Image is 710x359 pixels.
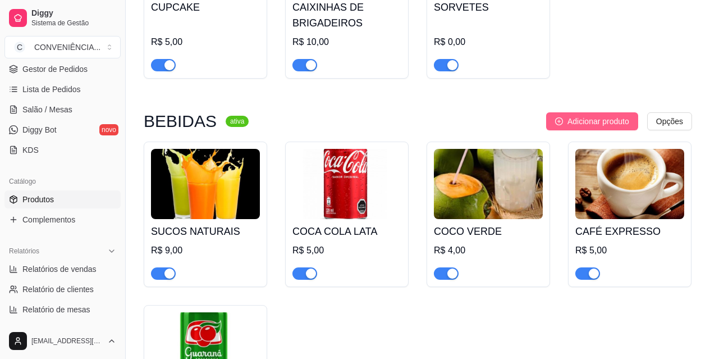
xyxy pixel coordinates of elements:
[14,42,25,53] span: C
[434,224,543,239] h4: COCO VERDE
[575,244,684,257] div: R$ 5,00
[4,141,121,159] a: KDS
[4,80,121,98] a: Lista de Pedidos
[22,214,75,225] span: Complementos
[4,211,121,229] a: Complementos
[151,244,260,257] div: R$ 9,00
[434,35,543,49] div: R$ 0,00
[4,101,121,119] a: Salão / Mesas
[4,121,121,139] a: Diggy Botnovo
[31,19,116,28] span: Sistema de Gestão
[292,224,401,239] h4: COCA COLA LATA
[31,8,116,19] span: Diggy
[31,337,103,346] span: [EMAIL_ADDRESS][DOMAIN_NAME]
[546,112,638,130] button: Adicionar produto
[151,224,260,239] h4: SUCOS NATURAIS
[4,321,121,339] a: Relatório de fidelidadenovo
[292,244,401,257] div: R$ 5,00
[22,104,72,115] span: Salão / Mesas
[22,263,97,275] span: Relatórios de vendas
[656,115,683,128] span: Opções
[434,244,543,257] div: R$ 4,00
[4,36,121,58] button: Select a team
[144,115,217,128] h3: BEBIDAS
[22,63,88,75] span: Gestor de Pedidos
[22,124,57,135] span: Diggy Bot
[9,247,39,256] span: Relatórios
[4,280,121,298] a: Relatório de clientes
[4,190,121,208] a: Produtos
[22,144,39,156] span: KDS
[4,172,121,190] div: Catálogo
[292,149,401,219] img: product-image
[434,149,543,219] img: product-image
[575,224,684,239] h4: CAFÉ EXPRESSO
[575,149,684,219] img: product-image
[292,35,401,49] div: R$ 10,00
[4,328,121,355] button: [EMAIL_ADDRESS][DOMAIN_NAME]
[226,116,249,127] sup: ativa
[151,149,260,219] img: product-image
[22,194,54,205] span: Produtos
[22,284,94,295] span: Relatório de clientes
[34,42,100,53] div: CONVENIÊNCIA ...
[4,60,121,78] a: Gestor de Pedidos
[22,84,81,95] span: Lista de Pedidos
[22,304,90,315] span: Relatório de mesas
[151,35,260,49] div: R$ 5,00
[4,4,121,31] a: DiggySistema de Gestão
[4,301,121,319] a: Relatório de mesas
[647,112,692,130] button: Opções
[555,117,563,125] span: plus-circle
[4,260,121,278] a: Relatórios de vendas
[567,115,629,128] span: Adicionar produto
